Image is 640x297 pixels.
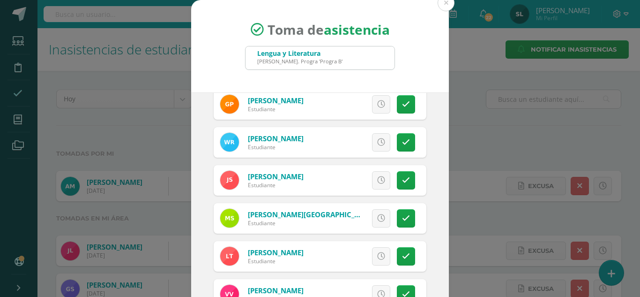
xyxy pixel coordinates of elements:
input: Busca un grado o sección aquí... [246,46,394,69]
a: [PERSON_NAME][GEOGRAPHIC_DATA] [248,210,375,219]
img: d1bab24e53155a7edd688d9fd8331e8a.png [220,209,239,228]
a: [PERSON_NAME] [248,286,304,295]
img: 9fbdec231e5cf1f2c54ed81a4a8b141c.png [220,171,239,190]
span: Excusa [327,96,353,113]
a: [PERSON_NAME] [248,96,304,105]
span: Excusa [327,134,353,151]
span: Excusa [327,172,353,189]
div: Estudiante [248,143,304,151]
span: Toma de [268,21,390,38]
div: Estudiante [248,219,360,227]
span: Excusa [327,248,353,265]
a: [PERSON_NAME] [248,134,304,143]
strong: asistencia [324,21,390,38]
div: Estudiante [248,105,304,113]
img: 42bc4a01273a2da3c403a2fc736d0fed.png [220,133,239,152]
div: Estudiante [248,181,304,189]
a: [PERSON_NAME] [248,172,304,181]
img: b782245bdfe60c0837002eae3289096c.png [220,95,239,114]
span: Excusa [327,210,353,227]
a: [PERSON_NAME] [248,248,304,257]
div: Lengua y Literatura [257,49,342,58]
div: [PERSON_NAME]. Progra 'Progra B' [257,58,342,65]
div: Estudiante [248,257,304,265]
img: ef4a908ac1251c91400ba500fa82b19d.png [220,247,239,266]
